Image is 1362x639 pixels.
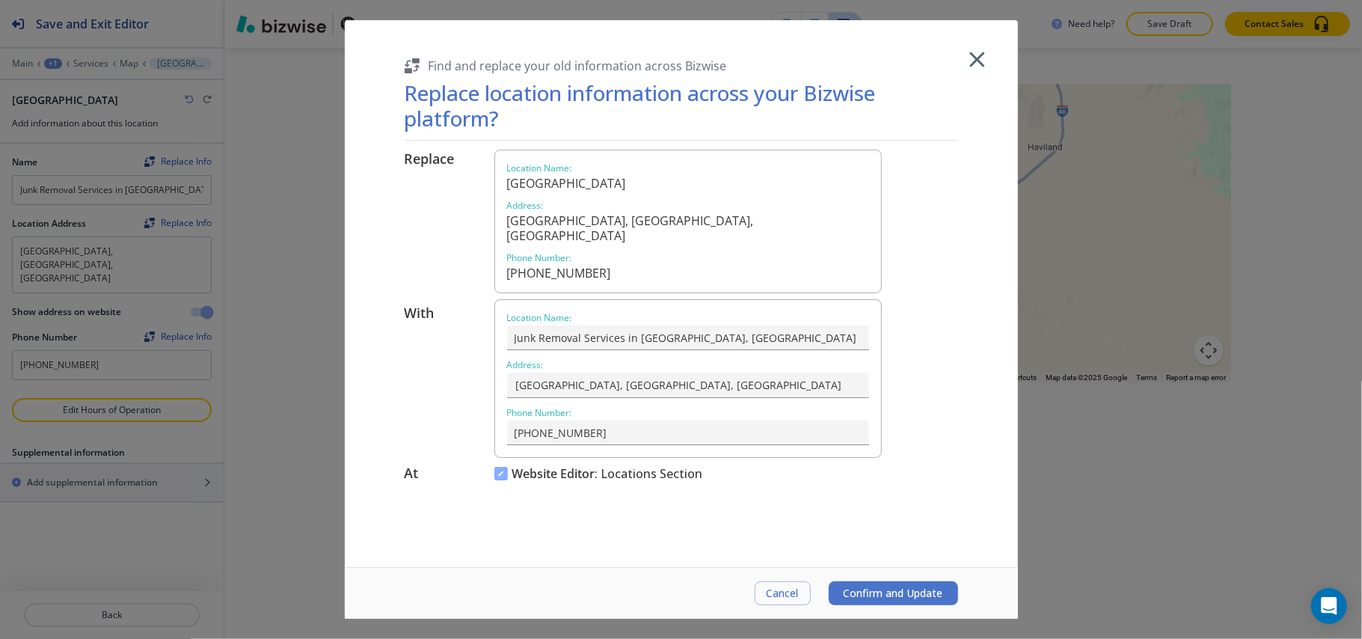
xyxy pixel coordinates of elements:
p: Phone Number : [507,252,869,264]
p: Location Name : [507,312,869,324]
h6: At [405,464,494,482]
p: Location Name : [507,162,869,174]
p: Address : [507,200,869,212]
h1: Replace location information across your Bizwise platform? [405,80,958,131]
h6: With [405,304,494,322]
h5: Find and replace your old information across Bizwise [429,58,727,74]
h6: [GEOGRAPHIC_DATA], [GEOGRAPHIC_DATA], [GEOGRAPHIC_DATA] [507,213,869,243]
h6: : Locations Section [512,466,703,481]
span: Confirm and Update [844,587,943,599]
h6: [PHONE_NUMBER] [507,266,869,281]
h6: Replace [405,150,494,168]
div: Open Intercom Messenger [1311,588,1347,624]
span: Cancel [767,587,799,599]
button: Cancel [755,581,811,605]
span: Website Editor [512,465,595,482]
button: Confirm and Update [829,581,958,605]
h6: [GEOGRAPHIC_DATA] [507,176,869,191]
p: Address : [507,359,869,371]
p: Phone Number : [507,407,869,419]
